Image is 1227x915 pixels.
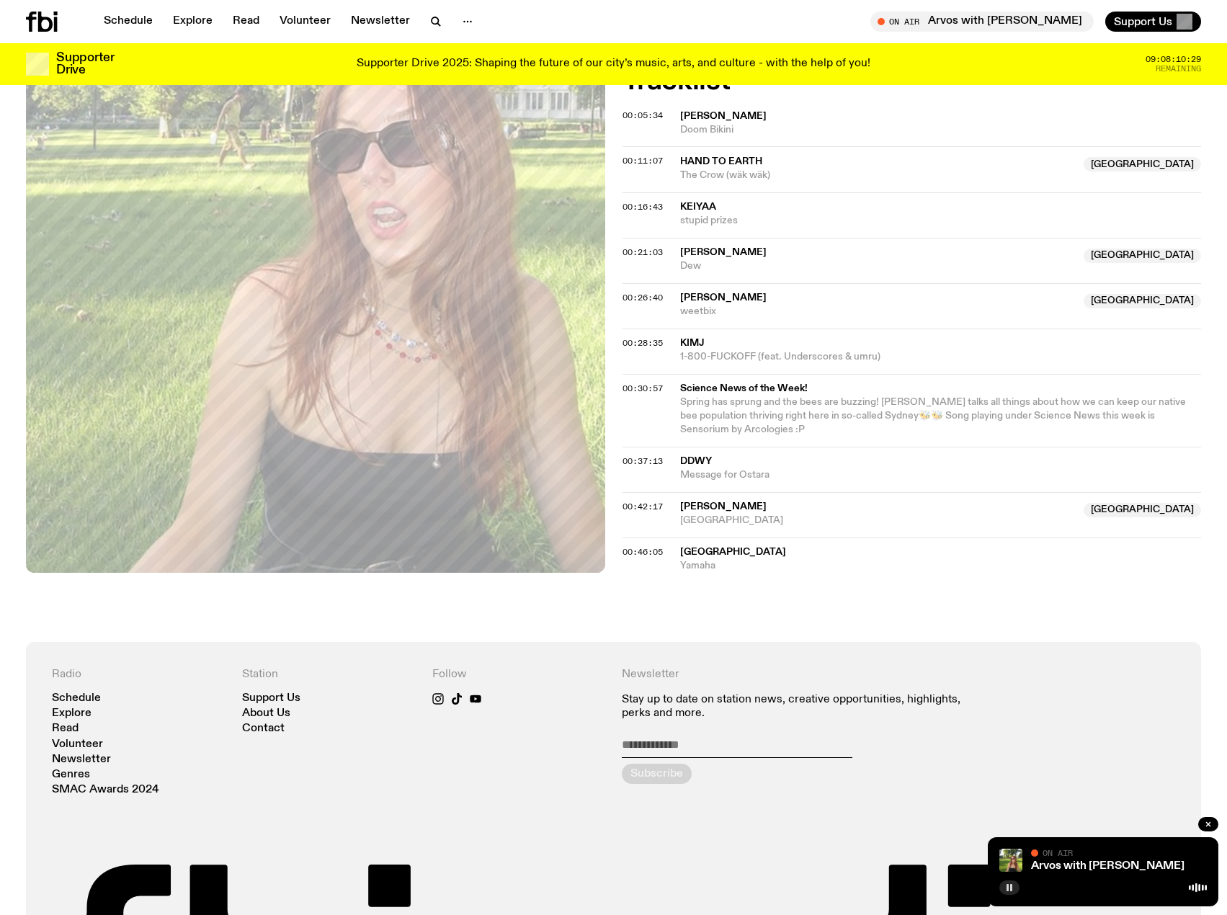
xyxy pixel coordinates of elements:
[680,514,1076,527] span: [GEOGRAPHIC_DATA]
[52,708,92,719] a: Explore
[242,693,300,704] a: Support Us
[1084,249,1201,263] span: [GEOGRAPHIC_DATA]
[623,501,663,512] span: 00:42:17
[271,12,339,32] a: Volunteer
[1114,15,1172,28] span: Support Us
[680,456,712,466] span: ddwy
[242,668,415,682] h4: Station
[680,397,1186,434] span: Spring has sprung and the bees are buzzing! [PERSON_NAME] talks all things about how we can keep ...
[1156,65,1201,73] span: Remaining
[680,156,762,166] span: Hand To Earth
[342,12,419,32] a: Newsletter
[1084,157,1201,171] span: [GEOGRAPHIC_DATA]
[680,547,786,557] span: [GEOGRAPHIC_DATA]
[224,12,268,32] a: Read
[52,754,111,765] a: Newsletter
[95,12,161,32] a: Schedule
[357,58,870,71] p: Supporter Drive 2025: Shaping the future of our city’s music, arts, and culture - with the help o...
[1031,860,1184,872] a: Arvos with [PERSON_NAME]
[623,337,663,349] span: 00:28:35
[164,12,221,32] a: Explore
[680,247,767,257] span: [PERSON_NAME]
[56,52,114,76] h3: Supporter Drive
[1084,503,1201,517] span: [GEOGRAPHIC_DATA]
[623,455,663,467] span: 00:37:13
[1146,55,1201,63] span: 09:08:10:29
[623,155,663,166] span: 00:11:07
[52,723,79,734] a: Read
[680,559,1202,573] span: Yamaha
[623,292,663,303] span: 00:26:40
[52,693,101,704] a: Schedule
[623,383,663,394] span: 00:30:57
[1105,12,1201,32] button: Support Us
[1043,848,1073,857] span: On Air
[680,293,767,303] span: [PERSON_NAME]
[623,246,663,258] span: 00:21:03
[242,723,285,734] a: Contact
[680,259,1076,273] span: Dew
[623,546,663,558] span: 00:46:05
[680,501,767,512] span: [PERSON_NAME]
[52,769,90,780] a: Genres
[242,708,290,719] a: About Us
[622,668,985,682] h4: Newsletter
[999,849,1022,872] img: Lizzie Bowles is sitting in a bright green field of grass, with dark sunglasses and a black top. ...
[870,12,1094,32] button: On AirArvos with [PERSON_NAME]
[680,305,1076,318] span: weetbix
[623,201,663,213] span: 00:16:43
[680,338,705,348] span: kimj
[680,111,767,121] span: [PERSON_NAME]
[680,350,1202,364] span: 1-800-FUCKOFF (feat. Underscores & umru)
[680,123,1202,137] span: Doom Bikini
[52,668,225,682] h4: Radio
[623,68,1202,94] h2: Tracklist
[1084,294,1201,308] span: [GEOGRAPHIC_DATA]
[52,739,103,750] a: Volunteer
[623,110,663,121] span: 00:05:34
[680,214,1202,228] span: stupid prizes
[432,668,605,682] h4: Follow
[680,468,1202,482] span: Message for Ostara
[680,202,716,212] span: keiyaA
[622,764,692,784] button: Subscribe
[680,169,1076,182] span: The Crow (wäk wäk)
[52,785,159,795] a: SMAC Awards 2024
[622,693,985,720] p: Stay up to date on station news, creative opportunities, highlights, perks and more.
[680,382,1193,396] span: Science News of the Week!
